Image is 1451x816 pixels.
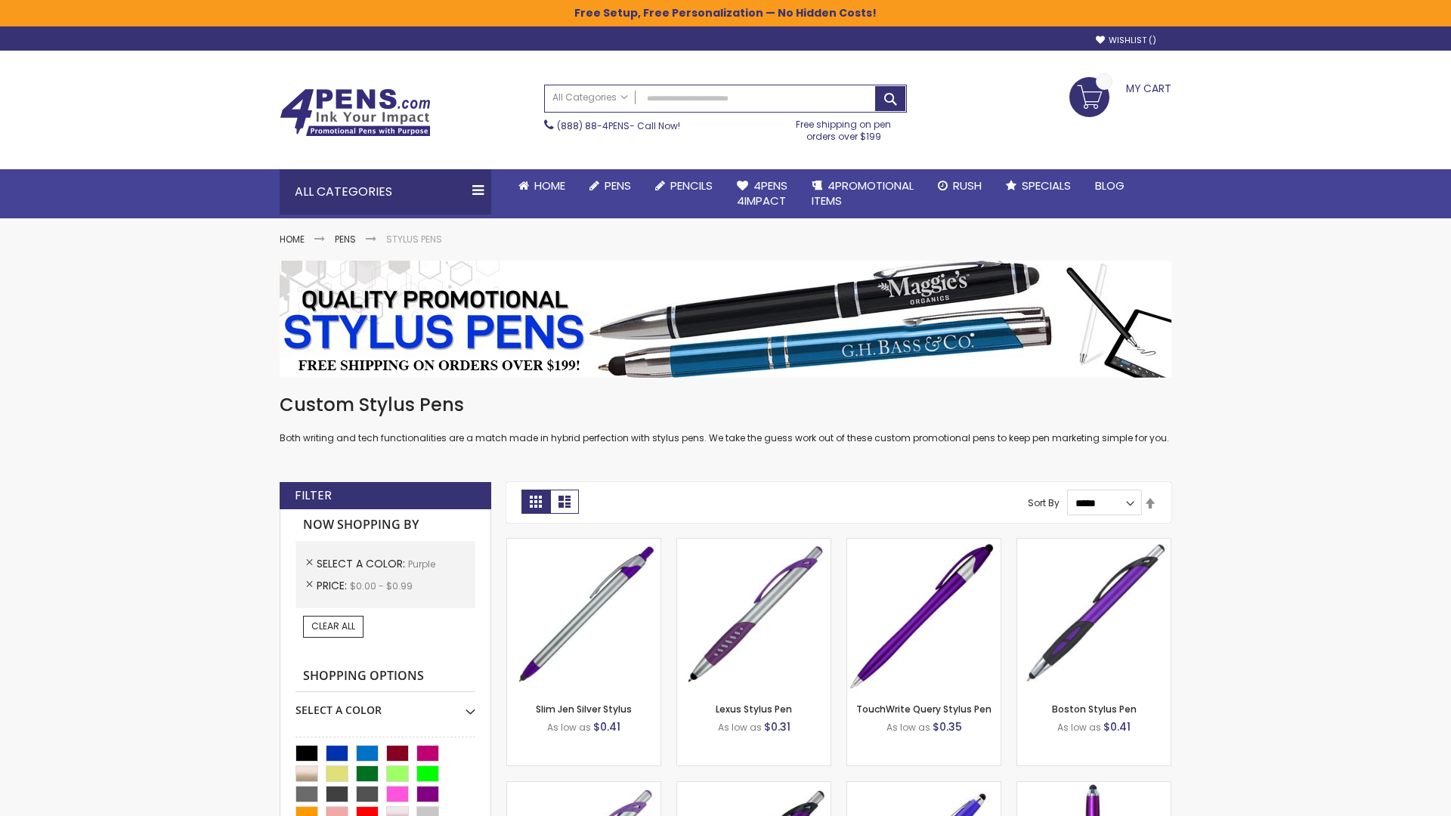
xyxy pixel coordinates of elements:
[317,556,408,571] span: Select A Color
[933,719,962,734] span: $0.35
[557,119,630,132] a: (888) 88-4PENS
[1083,169,1137,202] a: Blog
[507,538,661,551] a: Slim Jen Silver Stylus-Purple
[547,721,591,734] span: As low as
[280,88,431,137] img: 4Pens Custom Pens and Promotional Products
[812,178,914,209] span: 4PROMOTIONAL ITEMS
[280,393,1171,417] h1: Custom Stylus Pens
[886,721,930,734] span: As low as
[847,539,1001,692] img: TouchWrite Query Stylus Pen-Purple
[408,558,435,570] span: Purple
[280,393,1171,445] div: Both writing and tech functionalities are a match made in hybrid perfection with stylus pens. We ...
[295,660,475,693] strong: Shopping Options
[725,169,800,218] a: 4Pens4impact
[1057,721,1101,734] span: As low as
[552,91,628,104] span: All Categories
[994,169,1083,202] a: Specials
[386,233,442,246] strong: Stylus Pens
[1095,178,1125,193] span: Blog
[317,578,350,593] span: Price
[507,781,661,794] a: Boston Silver Stylus Pen-Purple
[311,620,355,632] span: Clear All
[1017,539,1171,692] img: Boston Stylus Pen-Purple
[557,119,680,132] span: - Call Now!
[534,178,565,193] span: Home
[577,169,643,202] a: Pens
[953,178,982,193] span: Rush
[280,261,1171,378] img: Stylus Pens
[1017,538,1171,551] a: Boston Stylus Pen-Purple
[350,580,413,592] span: $0.00 - $0.99
[1096,35,1156,46] a: Wishlist
[1028,496,1060,509] label: Sort By
[280,233,305,246] a: Home
[1017,781,1171,794] a: TouchWrite Command Stylus Pen-Purple
[670,178,713,193] span: Pencils
[716,703,792,716] a: Lexus Stylus Pen
[677,538,831,551] a: Lexus Stylus Pen-Purple
[536,703,632,716] a: Slim Jen Silver Stylus
[737,178,787,209] span: 4Pens 4impact
[506,169,577,202] a: Home
[1052,703,1137,716] a: Boston Stylus Pen
[718,721,762,734] span: As low as
[303,616,364,637] a: Clear All
[926,169,994,202] a: Rush
[847,781,1001,794] a: Sierra Stylus Twist Pen-Purple
[295,692,475,718] div: Select A Color
[764,719,790,734] span: $0.31
[643,169,725,202] a: Pencils
[847,538,1001,551] a: TouchWrite Query Stylus Pen-Purple
[677,539,831,692] img: Lexus Stylus Pen-Purple
[507,539,661,692] img: Slim Jen Silver Stylus-Purple
[677,781,831,794] a: Lexus Metallic Stylus Pen-Purple
[280,169,491,215] div: All Categories
[295,487,332,504] strong: Filter
[1103,719,1131,734] span: $0.41
[1022,178,1071,193] span: Specials
[800,169,926,218] a: 4PROMOTIONALITEMS
[521,490,550,514] strong: Grid
[605,178,631,193] span: Pens
[781,113,908,143] div: Free shipping on pen orders over $199
[593,719,620,734] span: $0.41
[545,85,636,110] a: All Categories
[335,233,356,246] a: Pens
[856,703,992,716] a: TouchWrite Query Stylus Pen
[295,509,475,541] strong: Now Shopping by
